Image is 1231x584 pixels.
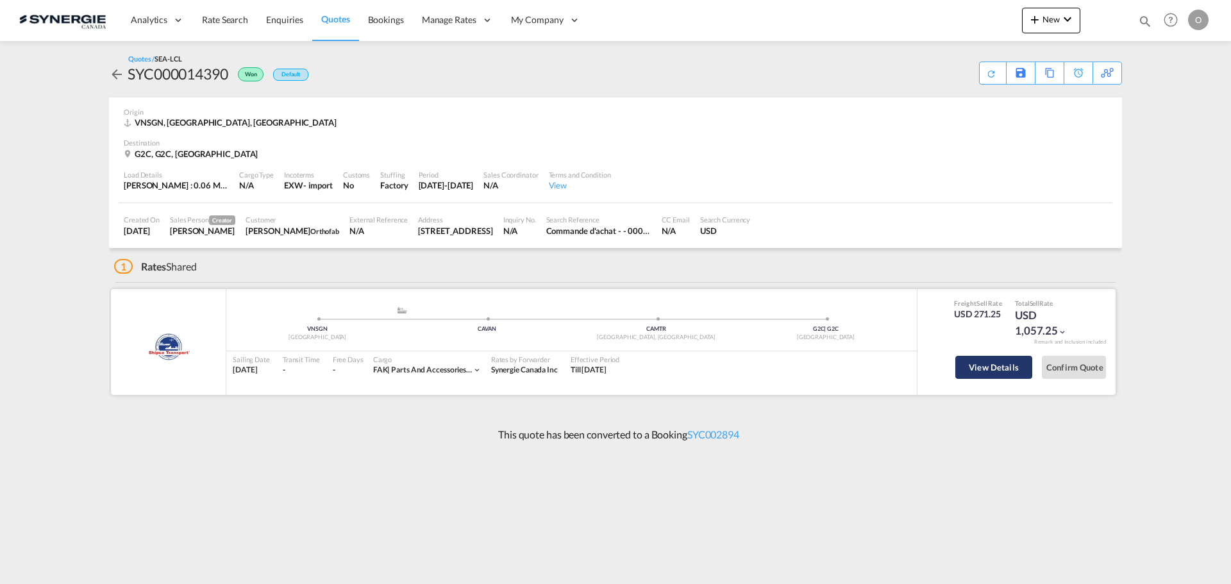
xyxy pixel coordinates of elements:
[373,365,392,374] span: FAK
[954,299,1002,308] div: Freight Rate
[491,355,558,364] div: Rates by Forwarder
[109,63,128,84] div: icon-arrow-left
[245,71,260,83] span: Won
[368,14,404,25] span: Bookings
[1007,62,1035,84] div: Save As Template
[170,215,235,225] div: Sales Person
[114,260,197,274] div: Shared
[827,325,839,332] span: G2C
[491,365,558,376] div: Synergie Canada Inc
[266,14,303,25] span: Enquiries
[1015,308,1079,338] div: USD 1,057.25
[321,13,349,24] span: Quotes
[373,365,473,376] div: parts and accessories of vehicles of headings - of carriages for disabled persons / wheelchair pa...
[128,63,228,84] div: SYC000014390
[333,365,335,376] div: -
[124,225,160,237] div: 28 Aug 2025
[303,179,333,191] div: - import
[419,179,474,191] div: 31 Aug 2025
[233,325,402,333] div: VNSGN
[824,325,826,332] span: |
[124,117,340,128] div: VNSGN, Ho Chi Minh City, Europe
[549,170,611,179] div: Terms and Condition
[19,6,106,35] img: 1f56c880d42311ef80fc7dca854c8e59.png
[131,13,167,26] span: Analytics
[124,148,261,160] div: G2C, G2C, Canada
[422,13,476,26] span: Manage Rates
[546,215,651,224] div: Search Reference
[503,215,536,224] div: Inquiry No.
[491,365,558,374] span: Synergie Canada Inc
[284,179,303,191] div: EXW
[283,355,320,364] div: Transit Time
[141,260,167,272] span: Rates
[418,225,492,237] div: 2160 Rue de Celles Québec QC G2C 1X8 Canada
[572,333,741,342] div: [GEOGRAPHIC_DATA], [GEOGRAPHIC_DATA]
[283,365,320,376] div: -
[483,179,538,191] div: N/A
[976,299,987,307] span: Sell
[124,215,160,224] div: Created On
[418,215,492,224] div: Address
[483,170,538,179] div: Sales Coordinator
[1015,299,1079,308] div: Total Rate
[503,225,536,237] div: N/A
[394,307,410,313] md-icon: assets/icons/custom/ship-fill.svg
[1058,328,1067,337] md-icon: icon-chevron-down
[700,225,751,237] div: USD
[239,179,274,191] div: N/A
[687,428,739,440] a: SYC002894
[209,215,235,225] span: Creator
[571,365,607,376] div: Till 27 Sep 2025
[662,225,690,237] div: N/A
[473,365,482,374] md-icon: icon-chevron-down
[549,179,611,191] div: View
[1160,9,1188,32] div: Help
[373,355,482,364] div: Cargo
[343,179,370,191] div: No
[349,215,408,224] div: External Reference
[333,355,364,364] div: Free Days
[1060,12,1075,27] md-icon: icon-chevron-down
[954,308,1002,321] div: USD 271.25
[343,170,370,179] div: Customs
[128,54,182,63] div: Quotes /SEA-LCL
[662,215,690,224] div: CC Email
[571,365,607,374] span: Till [DATE]
[741,333,910,342] div: [GEOGRAPHIC_DATA]
[109,67,124,82] md-icon: icon-arrow-left
[1160,9,1182,31] span: Help
[571,355,619,364] div: Effective Period
[246,215,339,224] div: Customer
[1138,14,1152,33] div: icon-magnify
[233,333,402,342] div: [GEOGRAPHIC_DATA]
[955,356,1032,379] button: View Details
[1188,10,1209,30] div: O
[419,170,474,179] div: Period
[986,62,1000,79] div: Quote PDF is not available at this time
[700,215,751,224] div: Search Currency
[1025,338,1116,346] div: Remark and Inclusion included
[1027,14,1075,24] span: New
[146,331,190,363] img: Shipco Transport
[114,259,133,274] span: 1
[124,107,1107,117] div: Origin
[813,325,826,332] span: G2C
[246,225,339,237] div: Maurice Lecuyer
[284,170,333,179] div: Incoterms
[1027,12,1043,27] md-icon: icon-plus 400-fg
[1022,8,1080,33] button: icon-plus 400-fgNewicon-chevron-down
[572,325,741,333] div: CAMTR
[380,170,408,179] div: Stuffing
[124,179,229,191] div: [PERSON_NAME] : 0.06 MT | Volumetric Wt : 2.17 CBM | Chargeable Wt : 2.17 W/M
[202,14,248,25] span: Rate Search
[546,225,651,237] div: Commande d'achat - - 00032169
[984,66,999,81] md-icon: icon-refresh
[402,325,571,333] div: CAVAN
[380,179,408,191] div: Factory Stuffing
[1042,356,1106,379] button: Confirm Quote
[310,227,339,235] span: Orthofab
[349,225,408,237] div: N/A
[155,54,181,63] span: SEA-LCL
[387,365,390,374] span: |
